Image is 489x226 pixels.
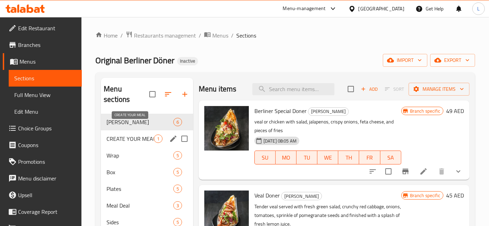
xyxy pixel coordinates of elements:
[317,151,338,164] button: WE
[358,5,404,13] div: [GEOGRAPHIC_DATA]
[107,201,173,210] div: Meal Deal
[358,84,380,95] span: Add item
[3,120,82,137] a: Choice Groups
[173,185,182,193] div: items
[18,208,76,216] span: Coverage Report
[252,83,334,95] input: search
[281,192,322,200] div: Doner
[3,203,82,220] a: Coverage Report
[154,136,162,142] span: 1
[107,118,173,126] span: [PERSON_NAME]
[14,91,76,99] span: Full Menu View
[320,153,336,163] span: WE
[364,163,381,180] button: sort-choices
[18,174,76,183] span: Menu disclaimer
[258,153,273,163] span: SU
[9,70,82,87] a: Sections
[388,56,422,65] span: import
[173,118,182,126] div: items
[104,84,149,105] h2: Menu sections
[173,201,182,210] div: items
[299,153,315,163] span: TU
[436,56,470,65] span: export
[204,106,249,151] img: Berliner Special Doner
[173,151,182,160] div: items
[3,153,82,170] a: Promotions
[283,5,326,13] div: Menu-management
[204,31,228,40] a: Menus
[276,151,297,164] button: MO
[14,107,76,116] span: Edit Menu
[174,219,182,226] span: 5
[101,164,193,180] div: Box5
[3,170,82,187] a: Menu disclaimer
[308,107,349,116] div: Doner
[154,135,163,143] div: items
[160,86,176,103] span: Sort sections
[212,31,228,40] span: Menus
[19,57,76,66] span: Menus
[477,5,480,13] span: L
[107,135,154,143] span: CREATE YOUR MEAL
[359,151,380,164] button: FR
[199,84,237,94] h2: Menu items
[3,20,82,37] a: Edit Restaurant
[358,84,380,95] button: Add
[107,185,173,193] span: Plates
[380,151,401,164] button: SA
[134,31,196,40] span: Restaurants management
[18,124,76,132] span: Choice Groups
[433,163,450,180] button: delete
[107,118,173,126] div: Doner
[177,58,198,64] span: Inactive
[254,151,276,164] button: SU
[344,82,358,96] span: Select section
[9,103,82,120] a: Edit Menu
[107,168,173,176] span: Box
[450,163,467,180] button: show more
[454,167,463,176] svg: Show Choices
[254,190,280,201] span: Veal Doner
[101,130,193,147] div: CREATE YOUR MEAL1edit
[419,167,428,176] a: Edit menu item
[120,31,123,40] li: /
[282,192,322,200] span: [PERSON_NAME]
[9,87,82,103] a: Full Menu View
[407,108,443,114] span: Branch specific
[101,114,193,130] div: [PERSON_NAME]6
[18,191,76,199] span: Upsell
[236,31,256,40] span: Sections
[3,137,82,153] a: Coupons
[101,147,193,164] div: Wrap5
[145,87,160,102] span: Select all sections
[95,31,475,40] nav: breadcrumb
[18,24,76,32] span: Edit Restaurant
[360,85,379,93] span: Add
[199,31,201,40] li: /
[338,151,359,164] button: TH
[308,107,348,115] span: [PERSON_NAME]
[174,186,182,192] span: 5
[168,134,179,144] button: edit
[95,31,118,40] a: Home
[101,197,193,214] div: Meal Deal3
[446,191,464,200] h6: 45 AED
[446,106,464,116] h6: 49 AED
[341,153,356,163] span: TH
[177,57,198,65] div: Inactive
[126,31,196,40] a: Restaurants management
[3,53,82,70] a: Menus
[409,83,470,96] button: Manage items
[231,31,234,40] li: /
[362,153,377,163] span: FR
[430,54,475,67] button: export
[254,118,401,135] p: veal or chicken with salad, jalapenos, crispy onions, feta cheese, and pieces of fries
[174,202,182,209] span: 3
[278,153,294,163] span: MO
[174,169,182,176] span: 5
[107,151,173,160] span: Wrap
[95,53,174,68] span: Original Berliner Döner
[383,153,399,163] span: SA
[174,119,182,126] span: 6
